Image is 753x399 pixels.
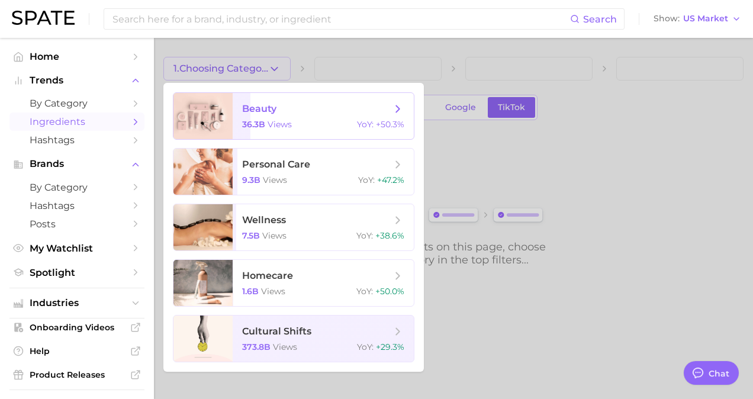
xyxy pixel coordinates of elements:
a: Spotlight [9,263,144,282]
span: Onboarding Videos [30,322,124,333]
span: Search [583,14,617,25]
a: Help [9,342,144,360]
span: Hashtags [30,200,124,211]
span: My Watchlist [30,243,124,254]
img: SPATE [12,11,75,25]
span: Trends [30,75,124,86]
span: homecare [242,270,293,281]
button: Brands [9,155,144,173]
button: ShowUS Market [651,11,744,27]
span: 373.8b [242,342,271,352]
span: views [263,175,287,185]
span: Ingredients [30,116,124,127]
a: Ingredients [9,112,144,131]
span: views [262,230,287,241]
span: Spotlight [30,267,124,278]
span: YoY : [356,230,373,241]
span: +47.2% [377,175,404,185]
span: views [268,119,292,130]
span: cultural shifts [242,326,311,337]
span: +50.0% [375,286,404,297]
span: Home [30,51,124,62]
span: YoY : [357,342,374,352]
span: Show [654,15,680,22]
input: Search here for a brand, industry, or ingredient [111,9,570,29]
span: +50.3% [376,119,404,130]
span: beauty [242,103,276,114]
a: Product Releases [9,366,144,384]
a: by Category [9,178,144,197]
span: wellness [242,214,286,226]
span: +29.3% [376,342,404,352]
span: 1.6b [242,286,259,297]
span: Product Releases [30,369,124,380]
a: Hashtags [9,131,144,149]
ul: 1.Choosing Category [163,83,424,372]
a: by Category [9,94,144,112]
a: Hashtags [9,197,144,215]
button: Trends [9,72,144,89]
span: YoY : [358,175,375,185]
span: 7.5b [242,230,260,241]
span: +38.6% [375,230,404,241]
span: Posts [30,218,124,230]
span: views [261,286,285,297]
span: views [273,342,297,352]
span: Hashtags [30,134,124,146]
a: My Watchlist [9,239,144,258]
span: YoY : [357,119,374,130]
span: Help [30,346,124,356]
span: 36.3b [242,119,265,130]
span: Brands [30,159,124,169]
a: Home [9,47,144,66]
a: Onboarding Videos [9,318,144,336]
span: 9.3b [242,175,260,185]
span: US Market [683,15,728,22]
span: YoY : [356,286,373,297]
span: by Category [30,98,124,109]
button: Industries [9,294,144,312]
a: Posts [9,215,144,233]
span: Industries [30,298,124,308]
span: personal care [242,159,310,170]
span: by Category [30,182,124,193]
